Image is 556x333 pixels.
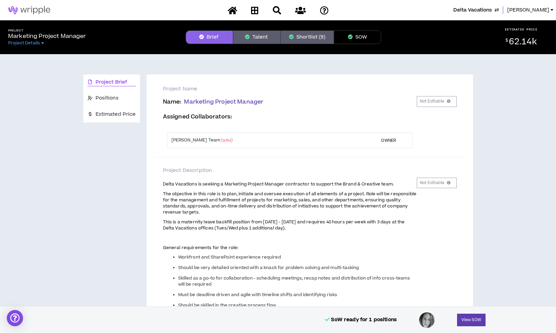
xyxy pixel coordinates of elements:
span: Delta Vacations [453,6,492,14]
button: Talent [233,30,281,44]
span: [PERSON_NAME] [507,6,549,14]
span: Must be deadline driven and agile with timeline shifts and identifying risks [178,292,337,298]
span: This is a maternity leave backfill position from [DATE] - [DATE] and requires 40 hours per week w... [163,219,405,231]
span: (you) [221,137,233,143]
p: Marketing Project Manager [8,32,86,40]
p: SoW ready for 1 positions [325,316,397,324]
span: 62.14k [509,36,536,48]
span: Project Brief [96,79,127,86]
span: General requirements for the role: [163,245,239,251]
span: Project Details [8,40,40,46]
h5: Project [8,29,86,32]
p: Project Name [163,85,457,93]
span: Skilled as a go-to for collaboration - scheduling meetings, recap notes and distribution of info ... [178,275,410,287]
span: Should be skilled in the creative process flow [178,302,276,308]
span: Estimated Price [96,111,136,118]
p: Name : [163,99,417,105]
span: Workfront and SharePoint experience required [178,254,281,260]
span: Not Editable [420,99,444,104]
button: SOW [334,30,381,44]
p: Project Description [163,167,457,174]
span: Positions [96,94,119,102]
span: The objective in this role is to plan, initiate and oversee execution of all elements of a projec... [163,191,416,215]
button: Shortlist (9) [281,30,334,44]
button: View SOW [457,314,486,326]
span: Should be very detailed oriented with a knack for problem solving and multi-tasking [178,265,359,271]
div: Open Intercom Messenger [7,310,23,326]
button: Delta Vacations [453,6,499,14]
td: [PERSON_NAME] Team [167,133,373,148]
span: Not Editable [420,181,444,185]
p: ESTIMATED PRICE [505,27,538,31]
sup: $ [506,38,508,43]
p: Assigned Collaborators : [163,114,417,120]
div: Christy M. [418,312,435,329]
span: Delta Vacations is seeking a Marketing Project Manager contractor to support the Brand & Creative... [163,181,394,187]
span: Marketing Project Manager [184,98,263,106]
button: Brief [186,30,233,44]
